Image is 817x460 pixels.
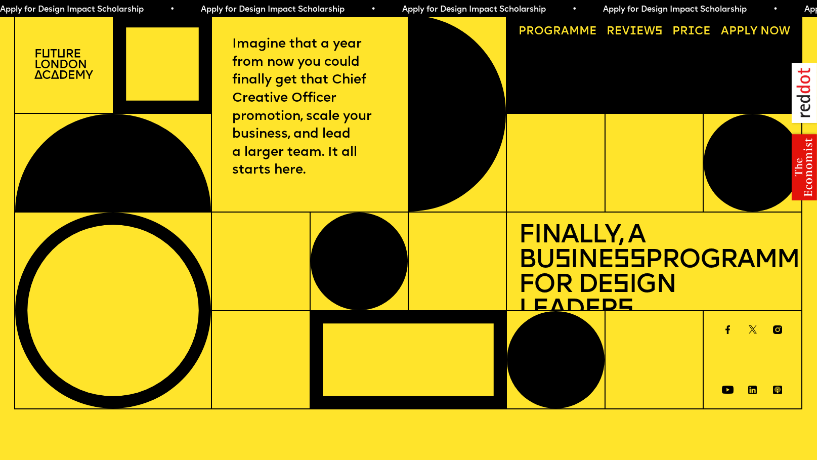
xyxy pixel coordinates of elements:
[613,272,628,299] span: s
[667,21,716,44] a: Price
[519,224,790,323] h1: Finally, a Bu ine Programme for De ign Leader
[721,26,729,37] span: A
[773,6,778,14] span: •
[232,35,387,179] p: Imagine that a year from now you could finally get that Chief Creative Officer promotion, scale y...
[715,21,795,44] a: Apply now
[561,26,569,37] span: a
[513,21,603,44] a: Programme
[170,6,175,14] span: •
[601,21,668,44] a: Reviews
[613,247,645,274] span: ss
[554,247,570,274] span: s
[572,6,576,14] span: •
[617,297,633,323] span: s
[371,6,375,14] span: •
